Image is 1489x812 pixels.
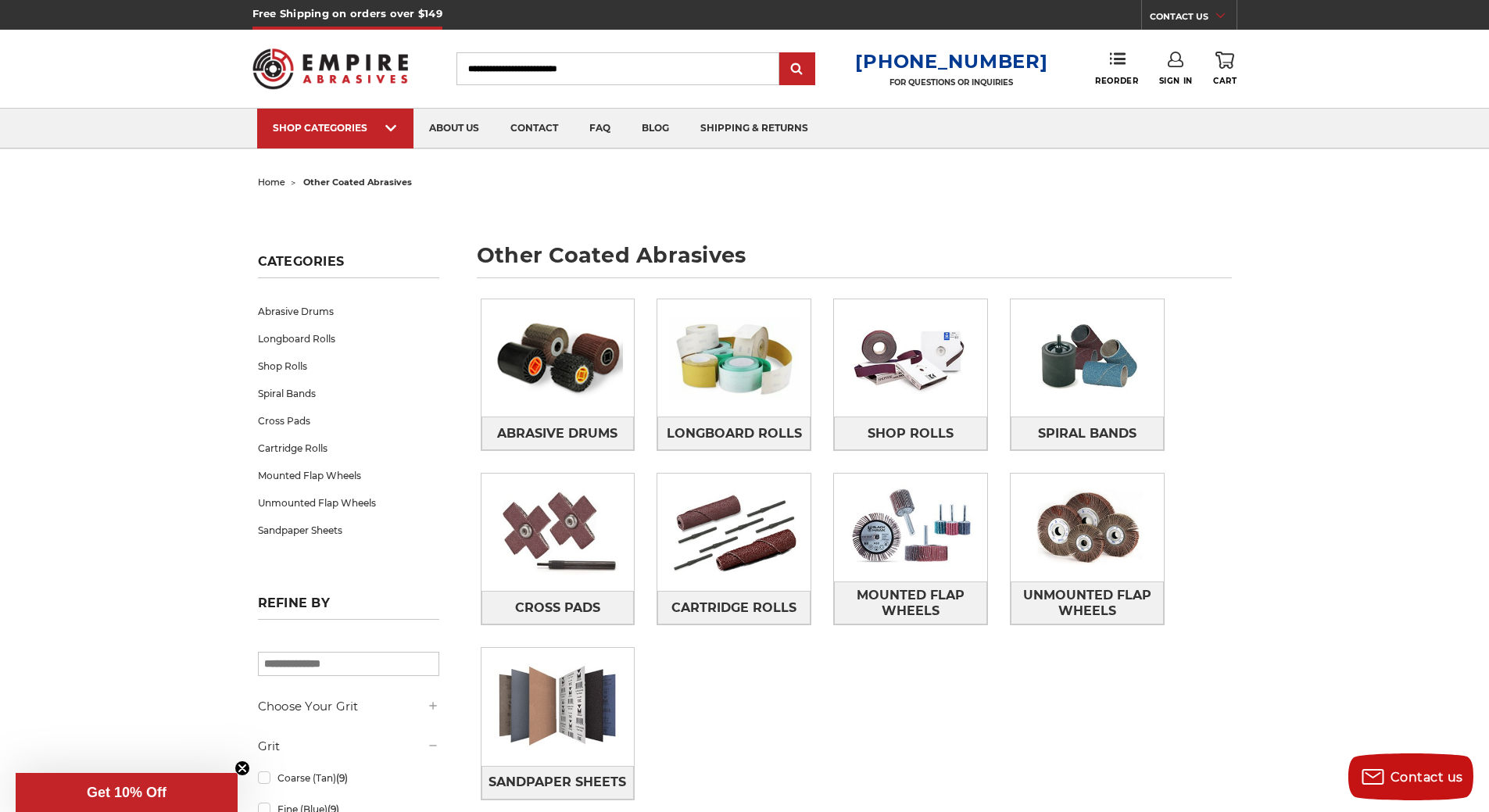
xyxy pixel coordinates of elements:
[495,109,574,148] a: contact
[574,109,626,148] a: faq
[685,109,824,148] a: shipping & returns
[657,417,811,450] a: Longboard Rolls
[1348,753,1473,800] button: Contact us
[657,478,811,586] img: Cartridge Rolls
[481,478,635,586] img: Cross Pads
[258,298,439,325] a: Abrasive Drums
[834,417,987,450] a: Shop Rolls
[413,109,495,148] a: about us
[258,380,439,407] a: Spiral Bands
[835,582,986,624] span: Mounted Flap Wheels
[273,122,398,134] div: SHOP CATEGORIES
[258,764,439,792] a: Coarse (Tan)
[782,54,813,85] input: Submit
[1159,76,1193,86] span: Sign In
[834,581,987,624] a: Mounted Flap Wheels
[258,596,439,620] h5: Refine by
[1213,52,1237,86] a: Cart
[258,435,439,462] a: Cartridge Rolls
[481,417,635,450] a: Abrasive Drums
[834,304,987,412] img: Shop Rolls
[1011,474,1164,581] img: Unmounted Flap Wheels
[258,407,439,435] a: Cross Pads
[1011,581,1164,624] a: Unmounted Flap Wheels
[657,304,811,412] img: Longboard Rolls
[234,760,250,776] button: Close teaser
[667,420,802,447] span: Longboard Rolls
[515,595,600,621] span: Cross Pads
[497,420,617,447] span: Abrasive Drums
[481,766,635,799] a: Sandpaper Sheets
[1011,304,1164,412] img: Spiral Bands
[1095,52,1138,85] a: Reorder
[87,785,166,800] span: Get 10% Off
[481,304,635,412] img: Abrasive Drums
[855,50,1047,73] a: [PHONE_NUMBER]
[626,109,685,148] a: blog
[258,737,439,756] h5: Grit
[671,595,796,621] span: Cartridge Rolls
[258,517,439,544] a: Sandpaper Sheets
[258,177,285,188] a: home
[1213,76,1237,86] span: Cart
[1095,76,1138,86] span: Reorder
[1038,420,1136,447] span: Spiral Bands
[868,420,954,447] span: Shop Rolls
[834,474,987,581] img: Mounted Flap Wheels
[258,325,439,352] a: Longboard Rolls
[1011,417,1164,450] a: Spiral Bands
[1011,582,1163,624] span: Unmounted Flap Wheels
[303,177,412,188] span: other coated abrasives
[1150,8,1237,30] a: CONTACT US
[1391,770,1463,785] span: Contact us
[481,591,635,624] a: Cross Pads
[481,653,635,760] img: Sandpaper Sheets
[258,462,439,489] a: Mounted Flap Wheels
[258,254,439,278] h5: Categories
[258,352,439,380] a: Shop Rolls
[336,772,348,784] span: (9)
[477,245,1232,278] h1: other coated abrasives
[855,77,1047,88] p: FOR QUESTIONS OR INQUIRIES
[489,769,626,796] span: Sandpaper Sheets
[657,591,811,624] a: Cartridge Rolls
[258,489,439,517] a: Unmounted Flap Wheels
[258,697,439,716] h5: Choose Your Grit
[252,38,409,99] img: Empire Abrasives
[16,773,238,812] div: Get 10% OffClose teaser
